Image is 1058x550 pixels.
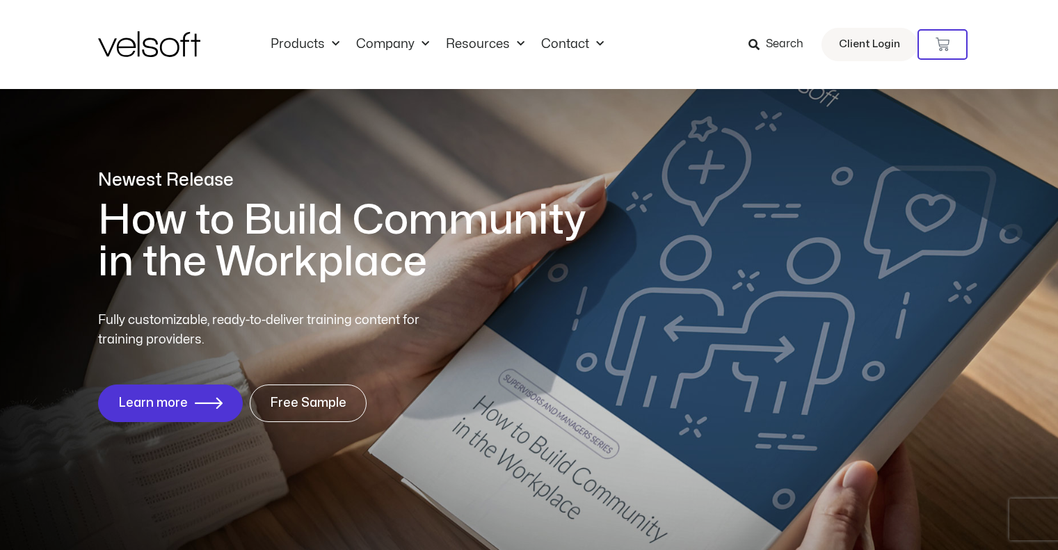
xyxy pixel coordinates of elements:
a: ContactMenu Toggle [533,37,612,52]
a: Learn more [98,385,243,422]
a: Client Login [821,28,917,61]
a: Free Sample [250,385,367,422]
span: Client Login [839,35,900,54]
a: Search [748,33,813,56]
a: ResourcesMenu Toggle [438,37,533,52]
span: Search [766,35,803,54]
p: Newest Release [98,168,606,193]
a: CompanyMenu Toggle [348,37,438,52]
nav: Menu [262,37,612,52]
img: Velsoft Training Materials [98,31,200,57]
span: Learn more [118,396,188,410]
a: ProductsMenu Toggle [262,37,348,52]
h1: How to Build Community in the Workplace [98,200,606,283]
span: Free Sample [270,396,346,410]
p: Fully customizable, ready-to-deliver training content for training providers. [98,311,444,350]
